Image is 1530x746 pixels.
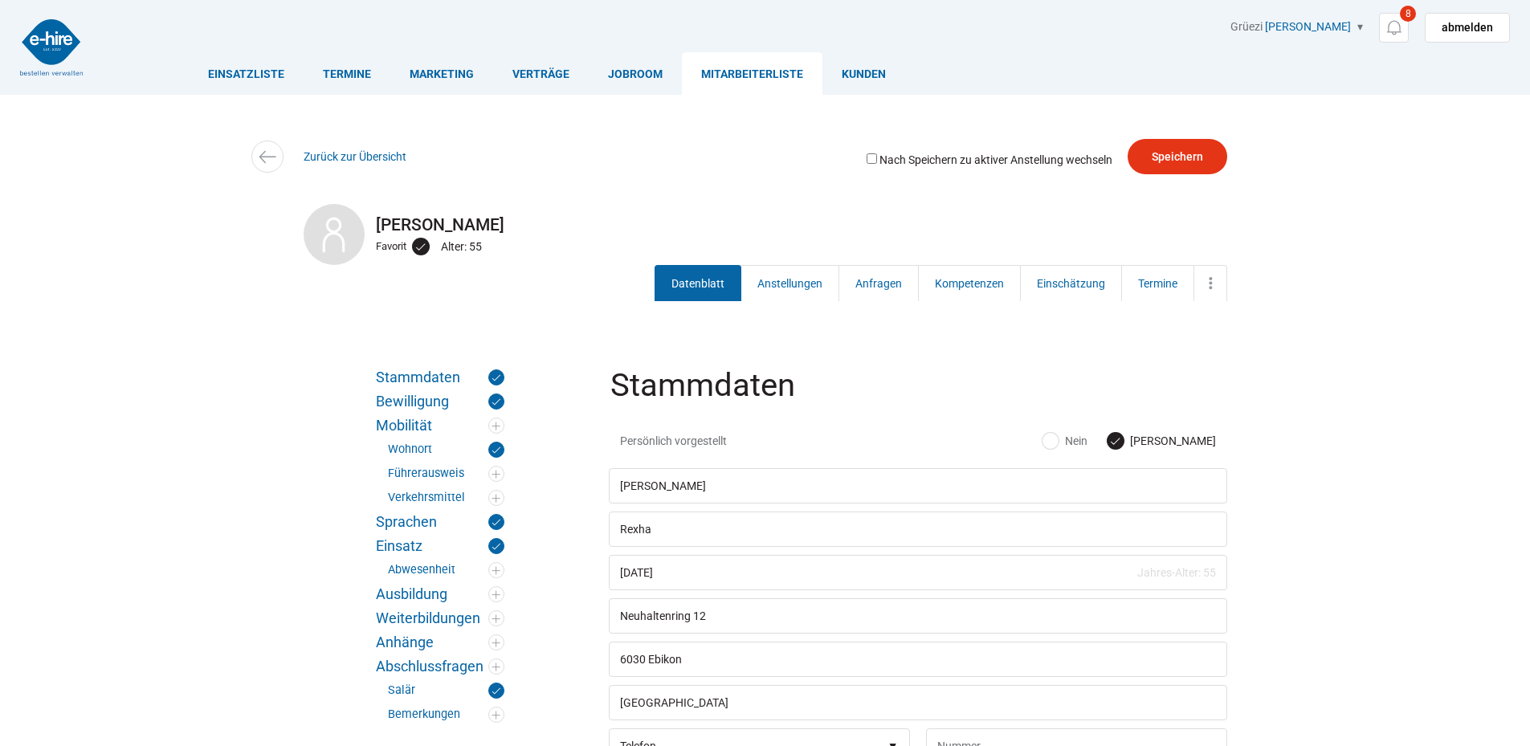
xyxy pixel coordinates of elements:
a: Datenblatt [655,265,741,301]
a: Abschlussfragen [376,658,504,675]
input: Nach Speichern zu aktiver Anstellung wechseln [867,153,877,164]
a: 8 [1379,13,1409,43]
a: Führerausweis [388,466,504,482]
a: Kompetenzen [918,265,1021,301]
a: Salär [388,683,504,699]
label: Nach Speichern zu aktiver Anstellung wechseln [863,151,1112,166]
a: Verkehrsmittel [388,490,504,506]
a: Stammdaten [376,369,504,385]
a: Verträge [493,52,589,95]
img: icon-notification.svg [1384,18,1404,38]
label: [PERSON_NAME] [1108,433,1216,449]
input: Speichern [1128,139,1227,174]
a: Anstellungen [741,265,839,301]
a: Anhänge [376,634,504,650]
a: Marketing [390,52,493,95]
a: Wohnort [388,442,504,458]
h2: [PERSON_NAME] [304,215,1227,234]
a: Einsatzliste [189,52,304,95]
input: Vorname [609,468,1227,503]
a: Abwesenheit [388,562,504,578]
a: Sprachen [376,514,504,530]
a: Anfragen [838,265,919,301]
input: Geburtsdatum [609,555,1227,590]
a: Kunden [822,52,905,95]
div: Grüezi [1230,20,1510,43]
a: Bewilligung [376,393,504,410]
span: 8 [1400,6,1416,22]
a: abmelden [1425,13,1510,43]
a: Einschätzung [1020,265,1122,301]
img: icon-arrow-left.svg [255,145,279,169]
label: Nein [1042,433,1087,449]
span: Persönlich vorgestellt [620,433,817,449]
img: logo2.png [20,19,83,75]
a: Bemerkungen [388,707,504,723]
a: Weiterbildungen [376,610,504,626]
div: Alter: 55 [441,236,486,257]
a: Zurück zur Übersicht [304,150,406,163]
a: [PERSON_NAME] [1265,20,1351,33]
a: Jobroom [589,52,682,95]
input: Strasse / CO. Adresse [609,598,1227,634]
a: Termine [1121,265,1194,301]
legend: Stammdaten [609,369,1230,422]
a: Termine [304,52,390,95]
a: Mitarbeiterliste [682,52,822,95]
input: Nachname [609,512,1227,547]
a: Einsatz [376,538,504,554]
a: Ausbildung [376,586,504,602]
a: Mobilität [376,418,504,434]
input: Land [609,685,1227,720]
input: PLZ/Ort [609,642,1227,677]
